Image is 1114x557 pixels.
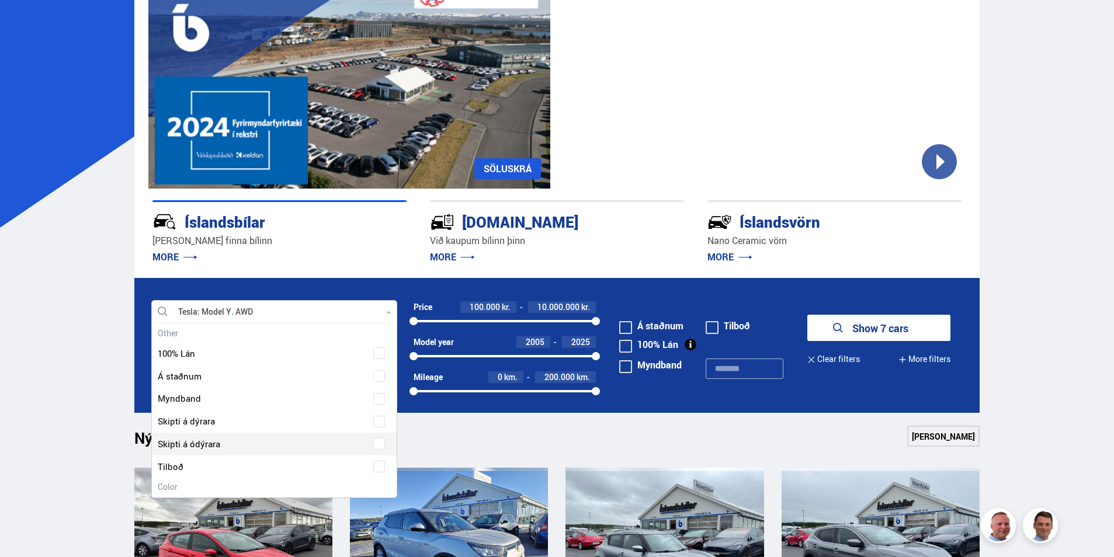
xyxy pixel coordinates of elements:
a: SÖLUSKRÁ [474,158,541,179]
div: Mileage [414,373,443,382]
img: -Svtn6bYgwAsiwNX.svg [707,210,732,234]
label: Á staðnum [619,321,683,330]
button: More filters [898,346,950,373]
img: siFngHWaQ9KaOqBr.png [983,510,1018,545]
div: Model year [414,337,454,347]
a: [PERSON_NAME] [907,426,980,447]
a: MORE [707,250,752,263]
div: Price [414,302,432,312]
img: tr5P-W3DuiFaO7aO.svg [430,210,454,234]
a: MORE [430,250,475,263]
label: Tilboð [706,321,750,330]
span: 2025 [571,336,590,347]
button: Open LiveChat chat widget [9,5,44,40]
img: JRvxyua_JYH6wB4c.svg [152,210,177,234]
span: km. [577,373,590,382]
p: [PERSON_NAME] finna bílinn [152,234,407,248]
span: km. [504,373,518,382]
span: kr. [502,302,511,312]
div: Íslandsvörn [707,211,920,231]
div: Íslandsbílar [152,211,365,231]
p: Við kaupum bílinn þinn [430,234,684,248]
span: 0 [498,371,502,382]
span: kr. [581,302,590,312]
h1: Nýtt á skrá [134,429,228,454]
img: FbJEzSuNWCJXmdc-.webp [1025,510,1060,545]
span: 100.000 [470,301,500,312]
button: Clear filters [807,346,860,373]
span: 10.000.000 [537,301,579,312]
label: Myndband [619,360,682,370]
a: MORE [152,250,197,263]
span: 2005 [526,336,544,347]
label: 100% Lán [619,340,678,349]
div: [DOMAIN_NAME] [430,211,643,231]
button: Show 7 cars [807,315,950,341]
span: 200.000 [544,371,575,382]
p: Nano Ceramic vörn [707,234,962,248]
